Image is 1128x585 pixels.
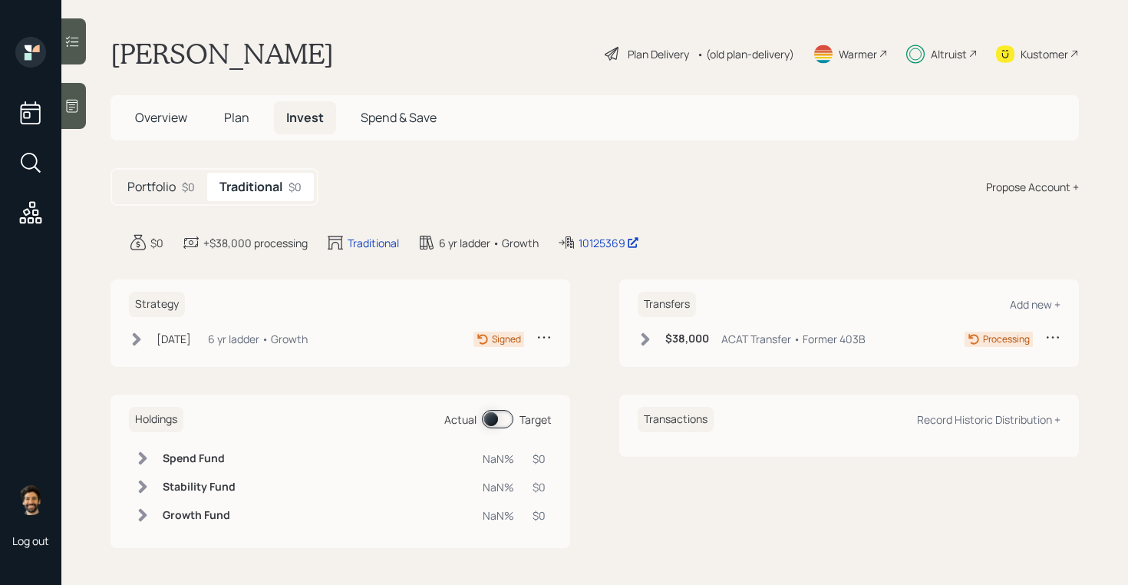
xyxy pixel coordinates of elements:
[638,407,714,432] h6: Transactions
[638,292,696,317] h6: Transfers
[157,331,191,347] div: [DATE]
[628,46,689,62] div: Plan Delivery
[163,481,236,494] h6: Stability Fund
[203,235,308,251] div: +$38,000 processing
[286,109,324,126] span: Invest
[135,109,187,126] span: Overview
[444,411,477,428] div: Actual
[289,179,302,195] div: $0
[839,46,877,62] div: Warmer
[163,452,236,465] h6: Spend Fund
[986,179,1079,195] div: Propose Account +
[1010,297,1060,312] div: Add new +
[127,180,176,194] h5: Portfolio
[208,331,308,347] div: 6 yr ladder • Growth
[579,235,639,251] div: 10125369
[150,235,163,251] div: $0
[182,179,195,195] div: $0
[483,507,514,524] div: NaN%
[533,479,546,495] div: $0
[721,331,866,347] div: ACAT Transfer • Former 403B
[533,507,546,524] div: $0
[665,332,709,345] h6: $38,000
[361,109,437,126] span: Spend & Save
[931,46,967,62] div: Altruist
[983,332,1030,346] div: Processing
[483,451,514,467] div: NaN%
[15,484,46,515] img: eric-schwartz-headshot.png
[492,332,521,346] div: Signed
[697,46,794,62] div: • (old plan-delivery)
[1021,46,1068,62] div: Kustomer
[348,235,399,251] div: Traditional
[129,292,185,317] h6: Strategy
[163,509,236,522] h6: Growth Fund
[483,479,514,495] div: NaN%
[129,407,183,432] h6: Holdings
[12,534,49,548] div: Log out
[224,109,249,126] span: Plan
[439,235,539,251] div: 6 yr ladder • Growth
[519,411,552,428] div: Target
[533,451,546,467] div: $0
[219,180,282,194] h5: Traditional
[110,37,334,71] h1: [PERSON_NAME]
[917,412,1060,427] div: Record Historic Distribution +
